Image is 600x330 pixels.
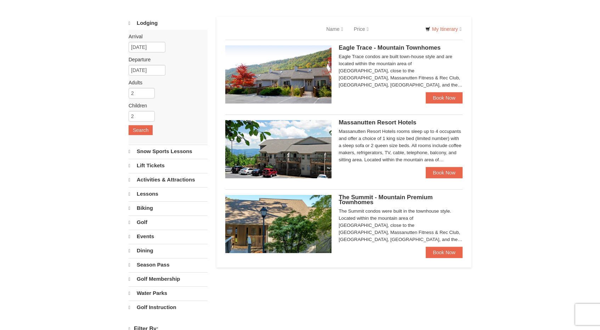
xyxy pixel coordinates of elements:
[339,44,441,51] span: Eagle Trace - Mountain Townhomes
[339,53,463,89] div: Eagle Trace condos are built town-house style and are located within the mountain area of [GEOGRA...
[129,102,202,109] label: Children
[129,216,208,229] a: Golf
[426,167,463,178] a: Book Now
[129,286,208,300] a: Water Parks
[225,120,332,178] img: 19219026-1-e3b4ac8e.jpg
[426,247,463,258] a: Book Now
[129,258,208,272] a: Season Pass
[339,119,416,126] span: Massanutten Resort Hotels
[129,17,208,30] a: Lodging
[129,272,208,286] a: Golf Membership
[129,33,202,40] label: Arrival
[225,195,332,253] img: 19219034-1-0eee7e00.jpg
[129,56,202,63] label: Departure
[129,230,208,243] a: Events
[129,173,208,186] a: Activities & Attractions
[426,92,463,104] a: Book Now
[421,24,466,34] a: My Itinerary
[129,125,153,135] button: Search
[339,194,432,206] span: The Summit - Mountain Premium Townhomes
[339,208,463,243] div: The Summit condos were built in the townhouse style. Located within the mountain area of [GEOGRAP...
[129,244,208,257] a: Dining
[349,22,374,36] a: Price
[321,22,348,36] a: Name
[129,301,208,314] a: Golf Instruction
[129,79,202,86] label: Adults
[129,145,208,158] a: Snow Sports Lessons
[339,128,463,163] div: Massanutten Resort Hotels rooms sleep up to 4 occupants and offer a choice of 1 king size bed (li...
[129,201,208,215] a: Biking
[225,45,332,104] img: 19218983-1-9b289e55.jpg
[129,159,208,172] a: Lift Tickets
[129,187,208,201] a: Lessons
